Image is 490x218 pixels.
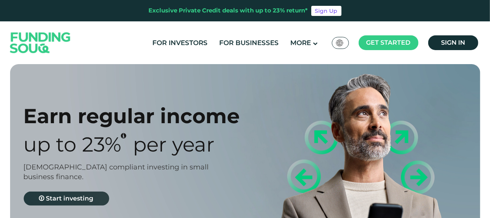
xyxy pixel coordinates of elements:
a: Start investing [24,192,109,206]
a: For Businesses [217,37,281,49]
div: Exclusive Private Credit deals with up to 23% return* [149,6,308,15]
span: Get started [366,39,411,46]
a: Sign Up [311,6,342,16]
i: 23% IRR (expected) ~ 15% Net yield (expected) [121,133,127,139]
span: [DEMOGRAPHIC_DATA] compliant investing in small business finance. [24,163,209,181]
span: More [290,39,311,47]
span: Start investing [46,195,94,202]
div: Earn regular income [24,104,259,128]
span: Sign in [441,39,465,46]
a: For Investors [150,37,209,49]
a: Sign in [428,35,478,50]
span: Up to 23% [24,132,122,157]
span: Per Year [133,132,215,157]
img: SA Flag [336,40,343,46]
img: Logo [2,23,78,63]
